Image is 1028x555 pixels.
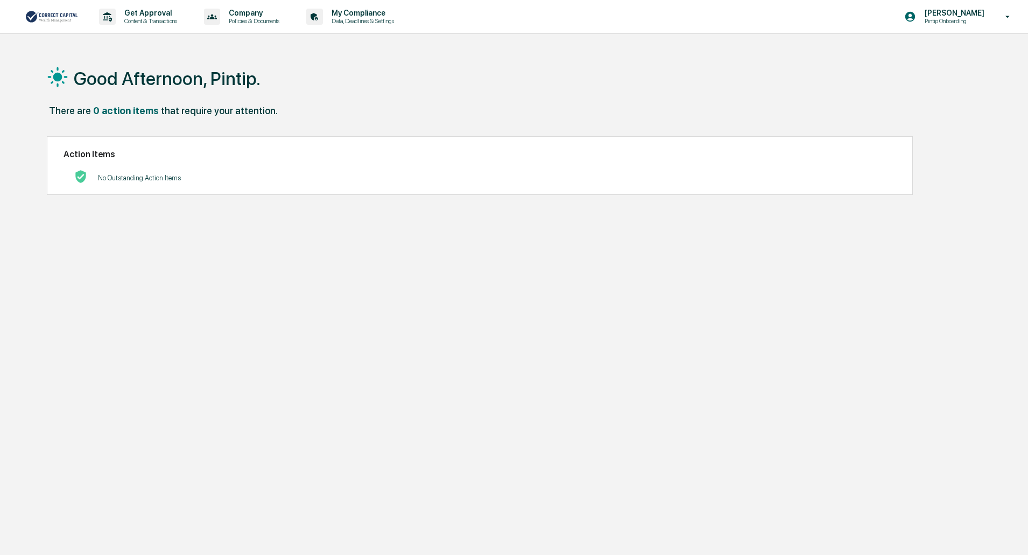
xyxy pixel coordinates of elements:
[916,17,990,25] p: Pintip Onboarding
[323,17,399,25] p: Data, Deadlines & Settings
[916,9,990,17] p: [PERSON_NAME]
[49,105,91,116] div: There are
[116,9,182,17] p: Get Approval
[26,10,78,24] img: logo
[116,17,182,25] p: Content & Transactions
[323,9,399,17] p: My Compliance
[64,149,896,159] h2: Action Items
[74,68,260,89] h1: Good Afternoon, Pintip.
[220,17,285,25] p: Policies & Documents
[220,9,285,17] p: Company
[161,105,278,116] div: that require your attention.
[93,105,159,116] div: 0 action items
[74,170,87,183] img: No Actions logo
[98,174,181,182] p: No Outstanding Action Items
